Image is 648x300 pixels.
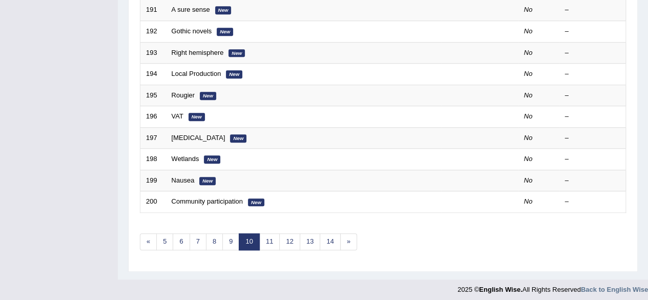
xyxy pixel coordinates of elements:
a: 8 [206,233,223,250]
a: Gothic novels [172,27,212,35]
div: 2025 © All Rights Reserved [457,279,648,294]
div: – [565,197,620,207]
div: – [565,133,620,143]
a: 11 [259,233,280,250]
a: 9 [222,233,239,250]
div: – [565,27,620,36]
div: – [565,69,620,79]
div: – [565,112,620,122]
a: Community participation [172,197,243,205]
em: No [524,134,533,142]
strong: English Wise. [479,286,522,293]
em: No [524,91,533,99]
em: New [248,198,264,207]
td: 194 [140,64,166,85]
td: 195 [140,85,166,106]
td: 199 [140,170,166,191]
a: Wetlands [172,155,199,163]
em: New [230,134,246,143]
a: 12 [279,233,300,250]
a: 10 [239,233,259,250]
em: No [524,112,533,120]
em: New [204,155,220,164]
a: Local Production [172,70,221,77]
a: A sure sense [172,6,210,13]
em: No [524,6,533,13]
em: No [524,155,533,163]
td: 200 [140,191,166,213]
a: 13 [300,233,320,250]
em: New [199,177,216,185]
a: 7 [190,233,206,250]
div: – [565,154,620,164]
a: 6 [173,233,190,250]
a: Nausea [172,176,195,184]
em: No [524,70,533,77]
div: – [565,91,620,101]
em: New [215,6,232,14]
a: Right hemisphere [172,49,224,56]
em: New [226,70,242,78]
div: – [565,176,620,186]
a: « [140,233,157,250]
td: 198 [140,149,166,170]
a: 5 [156,233,173,250]
a: » [340,233,357,250]
em: New [189,113,205,121]
td: 192 [140,21,166,42]
em: New [200,92,216,100]
td: 197 [140,127,166,149]
em: New [217,28,233,36]
a: Back to English Wise [581,286,648,293]
td: 193 [140,42,166,64]
a: 14 [320,233,340,250]
td: 196 [140,106,166,128]
em: No [524,49,533,56]
a: Rougier [172,91,195,99]
em: No [524,176,533,184]
em: No [524,27,533,35]
div: – [565,5,620,15]
em: No [524,197,533,205]
em: New [228,49,245,57]
a: VAT [172,112,183,120]
div: – [565,48,620,58]
a: [MEDICAL_DATA] [172,134,225,142]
